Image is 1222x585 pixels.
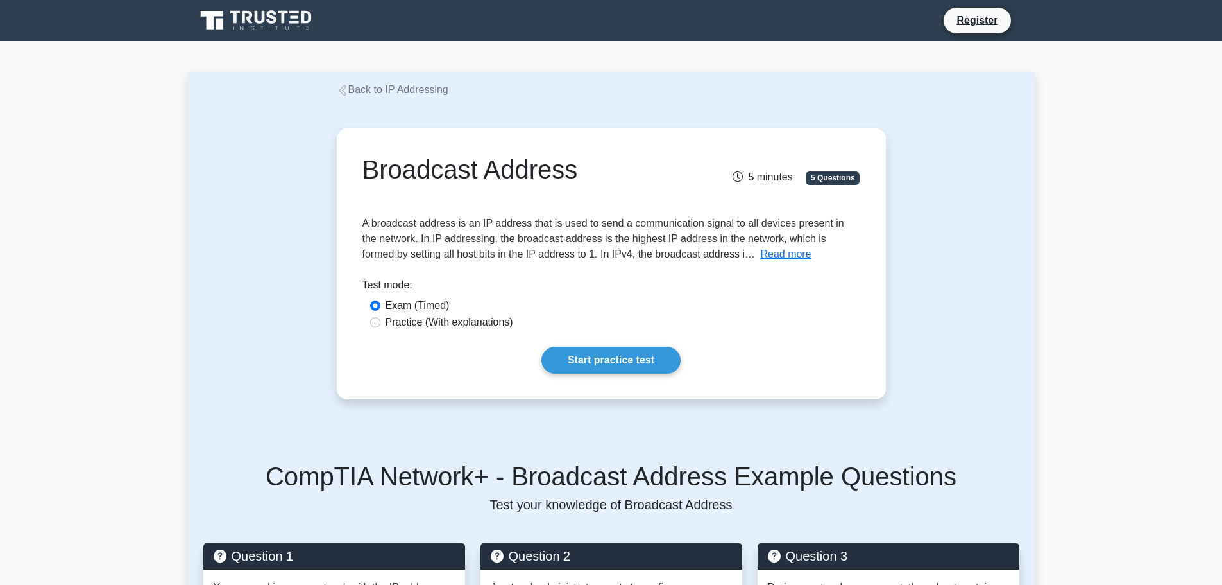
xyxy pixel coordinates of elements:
[362,277,860,298] div: Test mode:
[362,218,844,259] span: A broadcast address is an IP address that is used to send a communication signal to all devices p...
[386,315,513,330] label: Practice (With explanations)
[362,154,689,185] h1: Broadcast Address
[214,548,455,564] h5: Question 1
[337,84,448,95] a: Back to IP Addressing
[806,171,860,184] span: 5 Questions
[386,298,450,313] label: Exam (Timed)
[203,497,1019,512] p: Test your knowledge of Broadcast Address
[760,247,811,262] button: Read more
[203,461,1019,492] h5: CompTIA Network+ - Broadcast Address Example Questions
[491,548,732,564] h5: Question 2
[768,548,1009,564] h5: Question 3
[733,171,792,182] span: 5 minutes
[541,347,681,374] a: Start practice test
[949,12,1005,28] a: Register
